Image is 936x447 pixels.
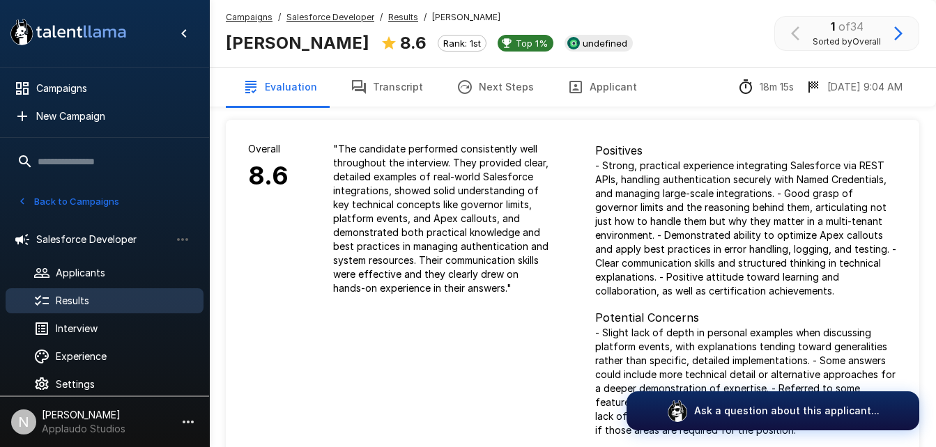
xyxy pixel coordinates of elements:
[438,38,486,49] span: Rank: 1st
[226,68,334,107] button: Evaluation
[510,38,553,49] span: Top 1%
[334,68,440,107] button: Transcript
[248,142,289,156] p: Overall
[805,79,903,95] div: The date and time when the interview was completed
[551,68,654,107] button: Applicant
[694,404,880,418] p: Ask a question about this applicant...
[577,38,633,49] span: undefined
[813,35,881,49] span: Sorted by Overall
[388,12,418,22] u: Results
[567,37,580,49] img: smartrecruiters_logo.jpeg
[666,400,689,422] img: logo_glasses@2x.png
[278,10,281,24] span: /
[595,326,898,437] p: - Slight lack of depth in personal examples when discussing platform events, with explanations te...
[380,10,383,24] span: /
[565,35,633,52] div: View profile in SmartRecruiters
[737,79,794,95] div: The time between starting and completing the interview
[627,391,919,430] button: Ask a question about this applicant...
[831,19,835,33] b: 1
[424,10,427,24] span: /
[333,142,551,295] p: " The candidate performed consistently well throughout the interview. They provided clear, detail...
[595,159,898,298] p: - Strong, practical experience integrating Salesforce via REST APIs, handling authentication secu...
[595,142,898,159] p: Positives
[760,80,794,94] p: 18m 15s
[440,68,551,107] button: Next Steps
[827,80,903,94] p: [DATE] 9:04 AM
[226,12,273,22] u: Campaigns
[248,156,289,196] h6: 8.6
[595,309,898,326] p: Potential Concerns
[226,33,369,53] b: [PERSON_NAME]
[838,19,864,33] span: of 34
[432,10,500,24] span: [PERSON_NAME]
[400,33,427,53] b: 8.6
[286,12,374,22] u: Salesforce Developer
